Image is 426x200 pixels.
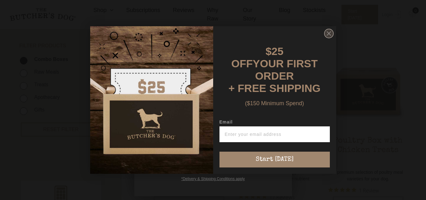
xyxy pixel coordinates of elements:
[245,100,304,106] span: ($150 Minimum Spend)
[90,26,213,174] img: d0d537dc-5429-4832-8318-9955428ea0a1.jpeg
[219,119,330,126] label: Email
[229,58,321,94] span: YOUR FIRST ORDER + FREE SHIPPING
[231,45,283,70] span: $25 OFF
[219,152,330,167] button: Start [DATE]
[324,29,334,38] button: Close dialog
[219,126,330,142] input: Enter your email address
